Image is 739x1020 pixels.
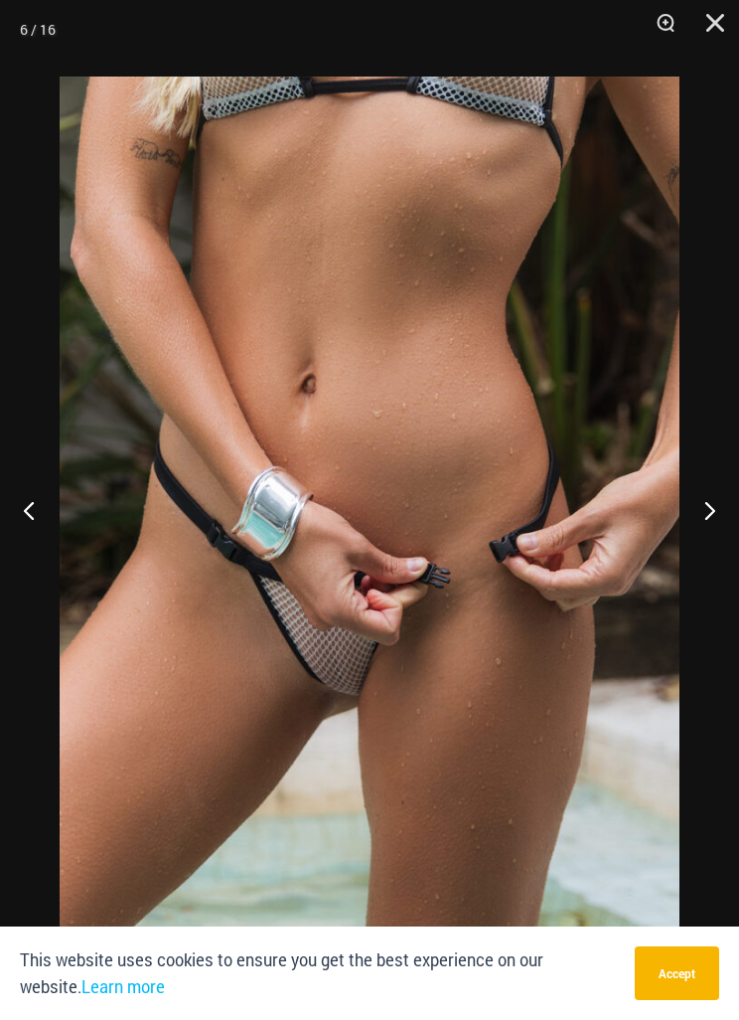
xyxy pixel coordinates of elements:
[20,946,620,1000] p: This website uses cookies to ensure you get the best experience on our website.
[20,15,56,45] div: 6 / 16
[60,77,679,1007] img: Trade Winds IvoryInk 469 Thong 02
[635,946,719,1000] button: Accept
[665,460,739,560] button: Next
[81,976,165,997] a: Learn more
